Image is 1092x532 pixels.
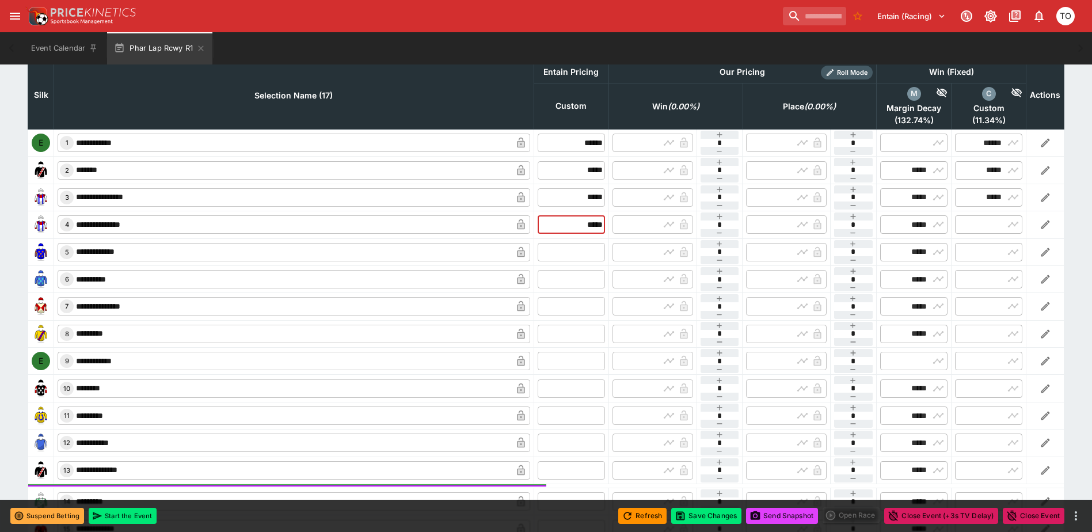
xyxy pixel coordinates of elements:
[32,434,50,452] img: runner 12
[28,61,54,129] th: Silk
[32,270,50,288] img: runner 6
[63,166,71,174] span: 2
[107,32,212,64] button: Phar Lap Rcwy R1
[955,115,1022,126] span: ( 11.34 %)
[832,68,873,78] span: Roll Mode
[1026,61,1064,129] th: Actions
[534,83,608,129] th: Custom
[870,7,953,25] button: Select Tenant
[63,275,71,283] span: 6
[61,439,73,447] span: 12
[668,100,699,113] em: ( 0.00 %)
[770,100,849,113] span: excl. Emergencies (0.00%)
[63,330,71,338] span: 8
[32,134,50,152] div: E
[5,6,25,26] button: open drawer
[242,89,345,102] span: Selection Name (17)
[884,508,998,524] button: Close Event (+3s TV Delay)
[25,5,48,28] img: PriceKinetics Logo
[51,8,136,17] img: PriceKinetics
[880,103,948,113] span: Margin Decay
[980,6,1001,26] button: Toggle light/dark mode
[880,87,948,126] div: excl. Emergencies (132.74%)
[1003,508,1064,524] button: Close Event
[877,61,1026,83] th: Win (Fixed)
[32,215,50,234] img: runner 4
[32,379,50,398] img: runner 10
[1069,509,1083,523] button: more
[89,508,157,524] button: Start the Event
[849,7,867,25] button: No Bookmarks
[996,87,1023,101] div: Hide Competitor
[715,65,770,79] div: Our Pricing
[32,406,50,425] img: runner 11
[821,66,873,79] div: Show/hide Price Roll mode configuration.
[32,461,50,480] img: runner 13
[1056,7,1075,25] div: Thomas OConnor
[32,161,50,180] img: runner 2
[823,507,880,523] div: split button
[63,221,71,229] span: 4
[63,357,71,365] span: 9
[32,243,50,261] img: runner 5
[1029,6,1049,26] button: Notifications
[32,297,50,316] img: runner 7
[32,325,50,343] img: runner 8
[804,100,836,113] em: ( 0.00 %)
[955,87,1022,126] div: excl. Emergencies (10.94%)
[907,87,921,101] div: margin_decay
[783,7,846,25] input: search
[63,193,71,202] span: 3
[671,508,741,524] button: Save Changes
[32,188,50,207] img: runner 3
[982,87,996,101] div: custom
[63,302,71,310] span: 7
[63,139,71,147] span: 1
[921,87,948,101] div: Hide Competitor
[1005,6,1025,26] button: Documentation
[880,115,948,126] span: ( 132.74 %)
[640,100,712,113] span: excl. Emergencies (0.00%)
[746,508,818,524] button: Send Snapshot
[618,508,667,524] button: Refresh
[32,352,50,370] div: E
[534,61,608,83] th: Entain Pricing
[61,497,73,506] span: 14
[24,32,105,64] button: Event Calendar
[956,6,977,26] button: Connected to PK
[32,492,50,511] img: runner 14
[61,385,73,393] span: 10
[61,466,73,474] span: 13
[1053,3,1078,29] button: Thomas OConnor
[62,412,72,420] span: 11
[63,248,71,256] span: 5
[51,19,113,24] img: Sportsbook Management
[955,103,1022,113] span: Custom
[10,508,84,524] button: Suspend Betting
